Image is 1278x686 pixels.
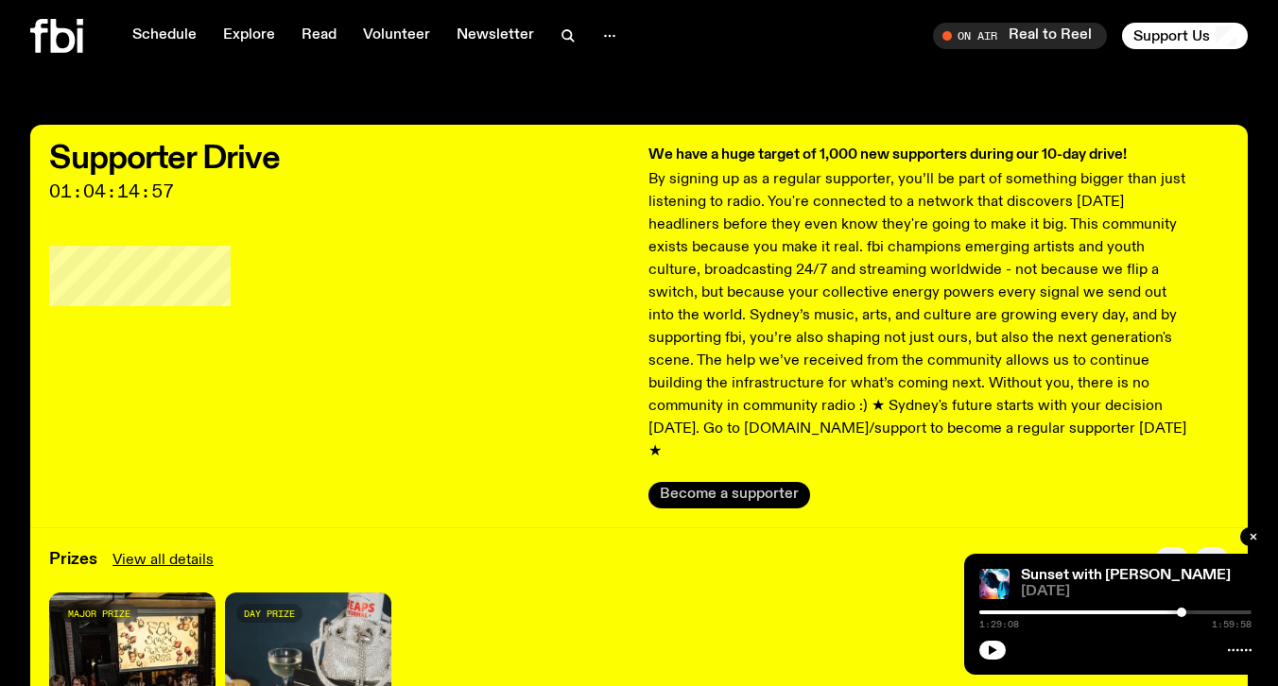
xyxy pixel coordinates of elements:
[1122,23,1248,49] button: Support Us
[648,482,810,508] button: Become a supporter
[121,23,208,49] a: Schedule
[112,549,214,572] a: View all details
[648,144,1193,166] h3: We have a huge target of 1,000 new supporters during our 10-day drive!
[352,23,441,49] a: Volunteer
[1212,620,1252,629] span: 1:59:58
[648,168,1193,463] p: By signing up as a regular supporter, you’ll be part of something bigger than just listening to r...
[445,23,545,49] a: Newsletter
[1021,585,1252,599] span: [DATE]
[1133,27,1210,44] span: Support Us
[1021,568,1231,583] a: Sunset with [PERSON_NAME]
[49,144,630,174] h2: Supporter Drive
[68,609,130,619] span: major prize
[49,552,97,568] h3: Prizes
[979,620,1019,629] span: 1:29:08
[49,183,630,200] span: 01:04:14:57
[244,609,295,619] span: day prize
[212,23,286,49] a: Explore
[290,23,348,49] a: Read
[933,23,1107,49] button: On AirReal to Reel
[979,569,1010,599] img: Simon Caldwell stands side on, looking downwards. He has headphones on. Behind him is a brightly ...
